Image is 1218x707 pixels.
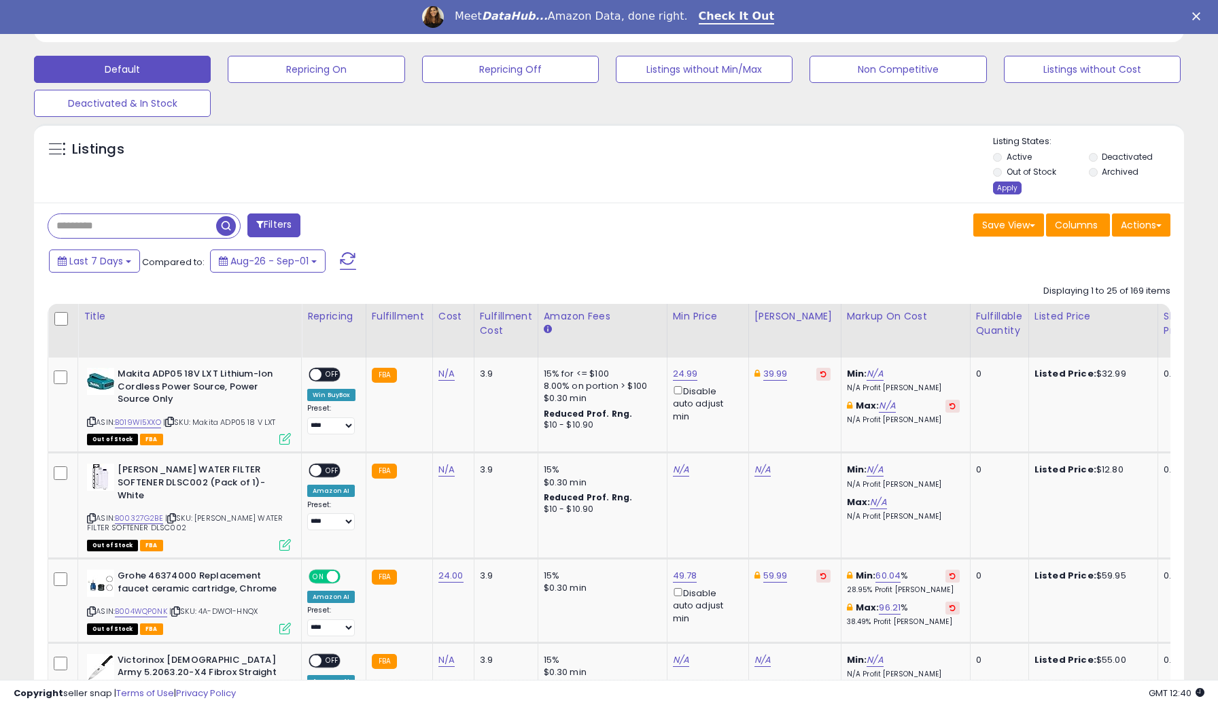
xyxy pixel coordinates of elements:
[1164,570,1186,582] div: 0.00
[1034,654,1147,666] div: $55.00
[976,309,1023,338] div: Fulfillable Quantity
[34,56,211,83] button: Default
[372,309,427,324] div: Fulfillment
[1004,56,1181,83] button: Listings without Cost
[438,463,455,477] a: N/A
[480,368,527,380] div: 3.9
[544,419,657,431] div: $10 - $10.90
[1034,367,1096,380] b: Listed Price:
[973,213,1044,237] button: Save View
[87,464,291,549] div: ASIN:
[673,309,743,324] div: Min Price
[544,492,633,503] b: Reduced Prof. Rng.
[1034,570,1147,582] div: $59.95
[163,417,276,428] span: | SKU: Makita ADP05 18 V LXT
[34,90,211,117] button: Deactivated & In Stock
[310,571,327,583] span: ON
[438,653,455,667] a: N/A
[867,463,883,477] a: N/A
[116,687,174,700] a: Terms of Use
[69,254,123,268] span: Last 7 Days
[976,464,1018,476] div: 0
[84,309,296,324] div: Title
[118,570,283,598] b: Grohe 46374000 Replacement faucet ceramic cartridge, Chrome
[480,309,532,338] div: Fulfillment Cost
[879,399,895,413] a: N/A
[1055,218,1098,232] span: Columns
[372,570,397,585] small: FBA
[544,582,657,594] div: $0.30 min
[763,367,788,381] a: 39.99
[754,463,771,477] a: N/A
[875,569,901,583] a: 60.04
[1034,653,1096,666] b: Listed Price:
[169,606,258,617] span: | SKU: 4A-DWO1-HNQX
[673,653,689,667] a: N/A
[544,392,657,404] div: $0.30 min
[847,415,960,425] p: N/A Profit [PERSON_NAME]
[1034,463,1096,476] b: Listed Price:
[87,570,114,597] img: 312vXpGDk0L._SL40_.jpg
[847,570,960,595] div: %
[307,309,360,324] div: Repricing
[115,417,161,428] a: B019WI5XXO
[870,496,886,509] a: N/A
[338,571,360,583] span: OFF
[847,309,964,324] div: Markup on Cost
[544,464,657,476] div: 15%
[321,465,343,477] span: OFF
[847,512,960,521] p: N/A Profit [PERSON_NAME]
[228,56,404,83] button: Repricing On
[544,504,657,515] div: $10 - $10.90
[856,399,880,412] b: Max:
[115,513,163,524] a: B00327G2BE
[544,368,657,380] div: 15% for <= $100
[1112,213,1170,237] button: Actions
[544,654,657,666] div: 15%
[1164,464,1186,476] div: 0.00
[87,368,114,395] img: 413TJb0VnrL._SL40_.jpg
[673,569,697,583] a: 49.78
[673,383,738,423] div: Disable auto adjust min
[14,687,236,700] div: seller snap | |
[438,309,468,324] div: Cost
[307,404,355,434] div: Preset:
[810,56,986,83] button: Non Competitive
[1192,12,1206,20] div: Close
[115,606,167,617] a: B004WQP0NK
[699,10,775,24] a: Check It Out
[673,367,698,381] a: 24.99
[847,480,960,489] p: N/A Profit [PERSON_NAME]
[87,513,283,533] span: | SKU: [PERSON_NAME] WATER FILTER SOFTENER DLSC002
[856,601,880,614] b: Max:
[72,140,124,159] h5: Listings
[847,585,960,595] p: 28.95% Profit [PERSON_NAME]
[867,367,883,381] a: N/A
[544,380,657,392] div: 8.00% on portion > $100
[87,368,291,443] div: ASIN:
[140,540,163,551] span: FBA
[544,570,657,582] div: 15%
[544,309,661,324] div: Amazon Fees
[372,654,397,669] small: FBA
[1034,569,1096,582] b: Listed Price:
[1102,166,1138,177] label: Archived
[1043,285,1170,298] div: Displaying 1 to 25 of 169 items
[1149,687,1204,700] span: 2025-09-9 12:40 GMT
[1034,464,1147,476] div: $12.80
[321,655,343,666] span: OFF
[118,464,283,505] b: [PERSON_NAME] WATER FILTER SOFTENER DLSC002 (Pack of 1)-White
[544,666,657,678] div: $0.30 min
[176,687,236,700] a: Privacy Policy
[847,463,867,476] b: Min:
[616,56,793,83] button: Listings without Min/Max
[847,383,960,393] p: N/A Profit [PERSON_NAME]
[455,10,688,23] div: Meet Amazon Data, done right.
[847,367,867,380] b: Min:
[118,368,283,409] b: Makita ADP05 18V LXT Lithium-Ion Cordless Power Source, Power Source Only
[847,617,960,627] p: 38.49% Profit [PERSON_NAME]
[847,653,867,666] b: Min:
[438,367,455,381] a: N/A
[544,477,657,489] div: $0.30 min
[847,602,960,627] div: %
